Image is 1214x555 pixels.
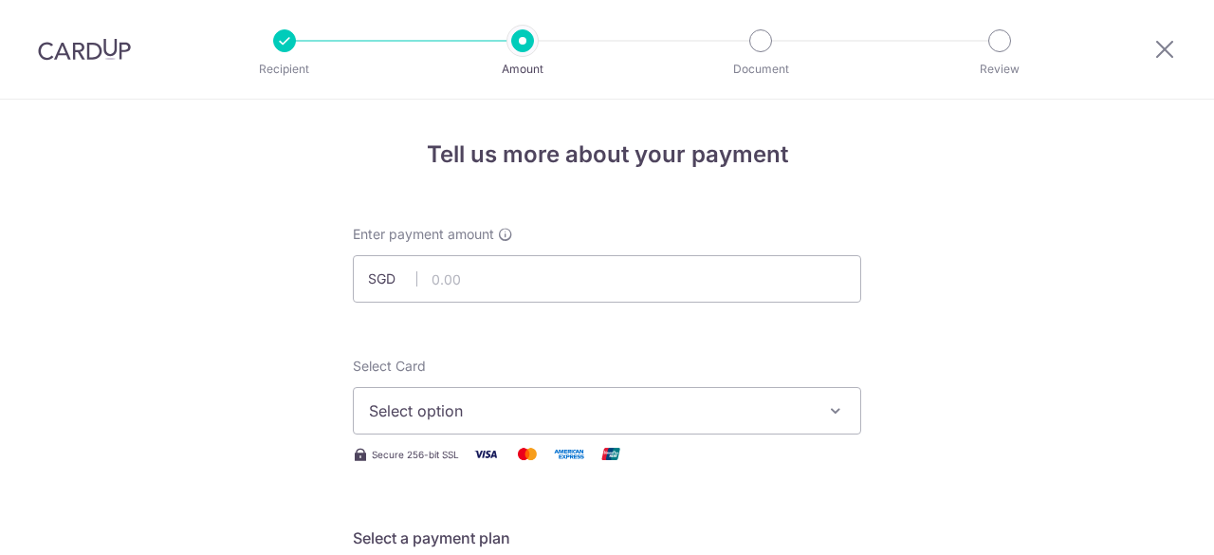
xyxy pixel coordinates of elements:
span: Enter payment amount [353,225,494,244]
span: SGD [368,269,417,288]
span: Select option [369,399,811,422]
img: Mastercard [508,442,546,466]
p: Recipient [214,60,355,79]
input: 0.00 [353,255,861,303]
img: Visa [467,442,505,466]
h5: Select a payment plan [353,527,861,549]
button: Select option [353,387,861,435]
p: Amount [452,60,593,79]
img: CardUp [38,38,131,61]
span: translation missing: en.payables.payment_networks.credit_card.summary.labels.select_card [353,358,426,374]
h4: Tell us more about your payment [353,138,861,172]
p: Document [690,60,831,79]
p: Review [929,60,1070,79]
img: American Express [550,442,588,466]
img: Union Pay [592,442,630,466]
span: Secure 256-bit SSL [372,447,459,462]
